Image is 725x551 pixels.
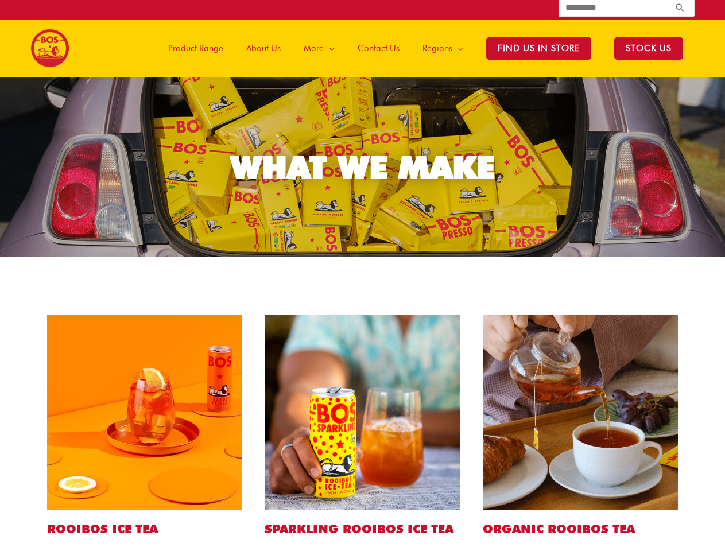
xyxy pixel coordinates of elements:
span: About Us [246,31,281,65]
a: STOCK US [603,20,695,77]
a: Contact Us [346,20,411,77]
h2: SPARKLING ROOIBOS ICE TEA [265,521,460,537]
a: About Us [235,20,292,77]
img: BOS logo finals-200px [30,29,69,68]
a: Product Range [157,20,235,77]
a: Find Us in Store [475,20,603,77]
a: Regions [411,20,475,77]
span: Product Range [168,31,223,65]
div: WHAT WE MAKE [231,152,495,183]
img: sparkling lemon [265,315,460,510]
span: Find Us in Store [486,37,591,60]
a: More [292,20,346,77]
a: Search button [674,2,686,13]
span: Contact Us [358,31,400,65]
img: peach [47,315,242,510]
span: STOCK US [614,37,683,60]
span: Regions [422,31,452,65]
nav: Site Navigation [148,20,695,77]
h2: ROOIBOS ICE TEA [47,521,242,537]
h2: ORGANIC ROOIBOS TEA [483,521,678,537]
span: More [304,31,324,65]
